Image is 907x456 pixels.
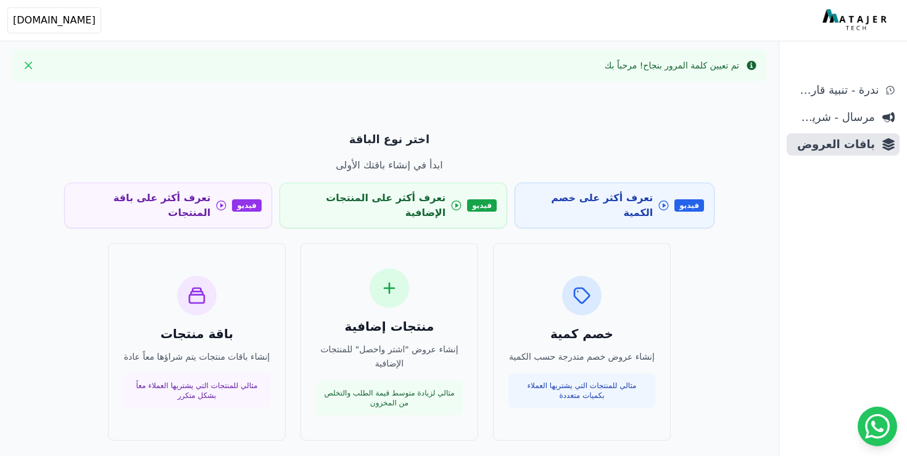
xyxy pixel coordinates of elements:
[792,109,875,126] span: مرسال - شريط دعاية
[64,183,272,228] a: فيديو تعرف أكثر على باقة المنتجات
[64,158,714,173] p: ابدأ في إنشاء باقتك الأولى
[316,318,463,335] h3: منتجات إضافية
[280,183,507,228] a: فيديو تعرف أكثر على المنتجات الإضافية
[75,191,210,220] span: تعرف أكثر على باقة المنتجات
[13,13,96,28] span: [DOMAIN_NAME]
[792,81,879,99] span: ندرة - تنبية قارب علي النفاذ
[605,59,739,72] div: تم تعيين كلمة المرور بنجاح! مرحباً بك
[323,388,455,408] p: مثالي لزيادة متوسط قيمة الطلب والتخلص من المخزون
[316,342,463,371] p: إنشاء عروض "اشتر واحصل" للمنتجات الإضافية
[792,136,875,153] span: باقات العروض
[822,9,890,31] img: MatajerTech Logo
[290,191,445,220] span: تعرف أكثر على المنتجات الإضافية
[19,56,38,75] button: Close
[467,199,497,212] span: فيديو
[131,381,263,400] p: مثالي للمنتجات التي يشتريها العملاء معاً بشكل متكرر
[123,325,270,342] h3: باقة منتجات
[516,381,648,400] p: مثالي للمنتجات التي يشتريها العملاء بكميات متعددة
[525,191,653,220] span: تعرف أكثر على خصم الكمية
[64,131,714,148] p: اختر نوع الباقة
[674,199,704,212] span: فيديو
[232,199,262,212] span: فيديو
[508,350,655,364] p: إنشاء عروض خصم متدرجة حسب الكمية
[515,183,714,228] a: فيديو تعرف أكثر على خصم الكمية
[7,7,101,33] button: [DOMAIN_NAME]
[123,350,270,364] p: إنشاء باقات منتجات يتم شراؤها معاً عادة
[508,325,655,342] h3: خصم كمية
